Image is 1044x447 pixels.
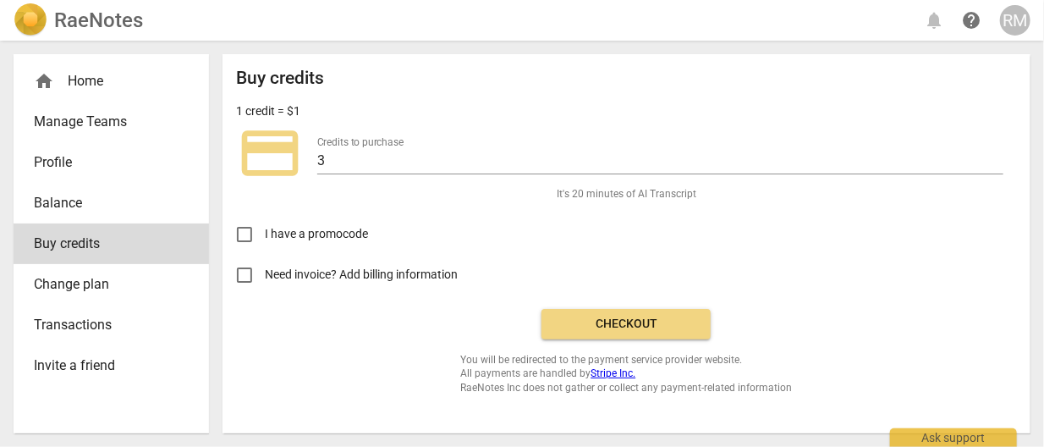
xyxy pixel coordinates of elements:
[34,193,175,213] span: Balance
[236,102,300,120] p: 1 credit = $1
[14,223,209,264] a: Buy credits
[34,234,175,254] span: Buy credits
[541,309,711,339] button: Checkout
[14,61,209,102] div: Home
[555,316,697,333] span: Checkout
[54,8,143,32] h2: RaeNotes
[317,137,404,147] label: Credits to purchase
[14,183,209,223] a: Balance
[14,3,143,37] a: LogoRaeNotes
[557,187,696,201] span: It's 20 minutes of AI Transcript
[236,119,304,187] span: credit_card
[34,152,175,173] span: Profile
[591,367,635,379] a: Stripe Inc.
[890,428,1017,447] div: Ask support
[265,266,460,284] span: Need invoice? Add billing information
[14,142,209,183] a: Profile
[961,10,981,30] span: help
[1000,5,1030,36] button: RM
[14,305,209,345] a: Transactions
[34,274,175,295] span: Change plan
[265,225,368,243] span: I have a promocode
[14,3,47,37] img: Logo
[956,5,986,36] a: Help
[34,71,175,91] div: Home
[34,71,54,91] span: home
[460,353,792,395] span: You will be redirected to the payment service provider website. All payments are handled by RaeNo...
[14,345,209,386] a: Invite a friend
[14,102,209,142] a: Manage Teams
[34,112,175,132] span: Manage Teams
[14,264,209,305] a: Change plan
[236,68,324,89] h2: Buy credits
[34,356,175,376] span: Invite a friend
[34,315,175,335] span: Transactions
